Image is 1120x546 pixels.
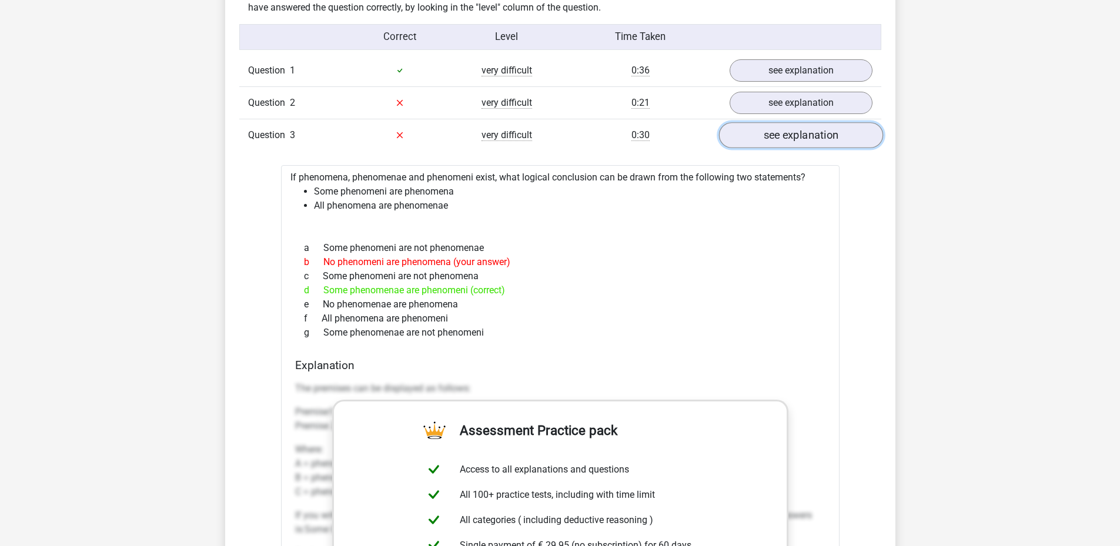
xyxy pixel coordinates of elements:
div: No phenomenae are phenomena [295,297,825,311]
span: 0:36 [631,65,650,76]
li: All phenomena are phenomenae [314,199,830,213]
span: e [304,297,323,311]
p: Where: A = phenomena B = phenomeni C = phenomenae [295,443,825,499]
p: If you write down all the possible answers in the same way, you can see that the only logical con... [295,508,825,537]
a: see explanation [730,59,872,82]
div: Time Taken [560,29,720,44]
span: a [304,241,323,255]
a: see explanation [730,92,872,114]
h4: Explanation [295,359,825,372]
div: Level [453,29,560,44]
span: very difficult [482,97,532,109]
div: No phenomeni are phenomena (your answer) [295,255,825,269]
div: Some phenomenae are phenomeni (correct) [295,283,825,297]
div: Correct [346,29,453,44]
p: Premise1: Some B are A Premise 2: All A are C [295,405,825,433]
span: f [304,311,322,326]
span: very difficult [482,65,532,76]
div: All phenomena are phenomeni [295,311,825,326]
span: b [304,255,323,269]
div: Some phenomeni are not phenomenae [295,241,825,255]
span: d [304,283,323,297]
p: The premises can be displayed as follows: [295,381,825,396]
li: Some phenomeni are phenomena [314,185,830,199]
span: Question [248,63,290,78]
span: 0:30 [631,129,650,141]
span: 3 [290,129,295,140]
span: 1 [290,65,295,76]
div: Some phenomenae are not phenomeni [295,326,825,340]
span: 0:21 [631,97,650,109]
span: Question [248,96,290,110]
div: Some phenomeni are not phenomena [295,269,825,283]
a: see explanation [718,122,882,148]
span: g [304,326,323,340]
span: c [304,269,323,283]
span: Question [248,128,290,142]
span: 2 [290,97,295,108]
span: very difficult [482,129,532,141]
